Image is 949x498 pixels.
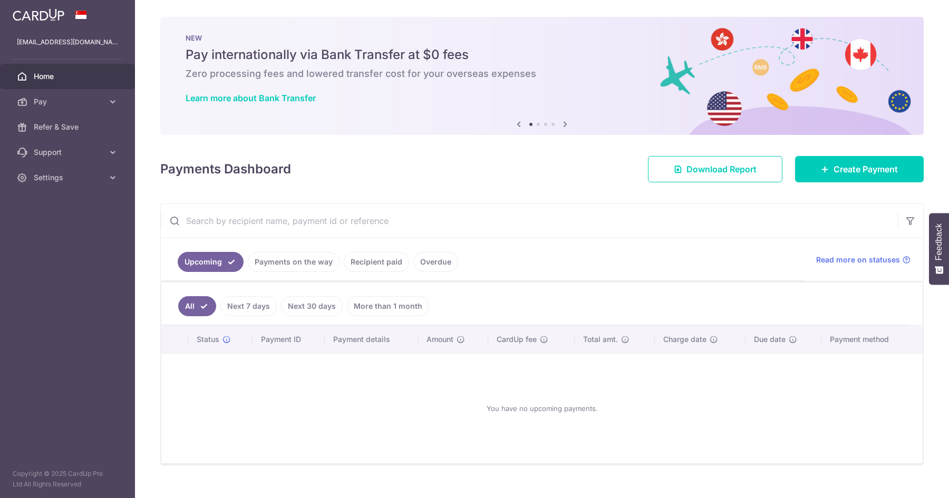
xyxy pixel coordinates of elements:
span: Support [34,147,103,158]
th: Payment details [325,326,418,353]
span: Download Report [686,163,757,175]
a: Learn more about Bank Transfer [186,93,316,103]
a: Payments on the way [248,252,340,272]
a: Download Report [648,156,782,182]
a: Create Payment [795,156,924,182]
div: You have no upcoming payments. [174,362,910,455]
span: Settings [34,172,103,183]
button: Feedback - Show survey [929,213,949,285]
span: Feedback [934,223,944,260]
span: Read more on statuses [816,255,900,265]
span: Create Payment [834,163,898,175]
span: CardUp fee [497,334,537,345]
a: Overdue [413,252,458,272]
span: Amount [427,334,453,345]
p: [EMAIL_ADDRESS][DOMAIN_NAME] [17,37,118,47]
img: CardUp [13,8,64,21]
span: Home [34,71,103,82]
input: Search by recipient name, payment id or reference [161,204,898,238]
a: All [178,296,216,316]
a: More than 1 month [347,296,429,316]
a: Read more on statuses [816,255,911,265]
a: Recipient paid [344,252,409,272]
span: Refer & Save [34,122,103,132]
a: Upcoming [178,252,244,272]
h5: Pay internationally via Bank Transfer at $0 fees [186,46,898,63]
th: Payment ID [253,326,325,353]
span: Pay [34,96,103,107]
span: Charge date [663,334,706,345]
h4: Payments Dashboard [160,160,291,179]
a: Next 7 days [220,296,277,316]
img: Bank transfer banner [160,17,924,135]
h6: Zero processing fees and lowered transfer cost for your overseas expenses [186,67,898,80]
p: NEW [186,34,898,42]
a: Next 30 days [281,296,343,316]
span: Total amt. [583,334,618,345]
span: Status [197,334,219,345]
th: Payment method [821,326,923,353]
span: Due date [754,334,786,345]
iframe: Opens a widget where you can find more information [881,466,938,493]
